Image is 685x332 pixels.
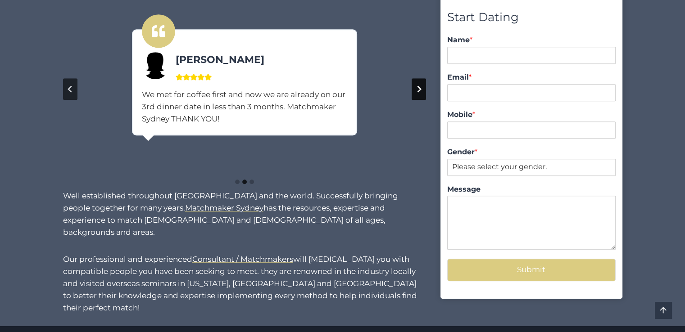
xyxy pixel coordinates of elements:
[142,52,169,79] img: femaleProfile-150x150.jpg
[235,179,240,184] button: Go to slide 1
[447,259,615,281] button: Submit
[412,78,426,100] button: Next slide
[242,179,247,184] button: Go to slide 2
[63,253,426,314] p: Our professional and experienced will [MEDICAL_DATA] you with compatible people you have been see...
[447,185,615,194] label: Message
[142,89,347,126] div: We met for coffee first and now we are already on our 3rd dinner date in less than 3 months. Matc...
[63,190,426,239] p: Well established throughout [GEOGRAPHIC_DATA] and the world. Successfully bringing people togethe...
[63,78,77,100] button: Previous slide
[655,302,671,319] a: Scroll to top
[447,36,615,45] label: Name
[447,110,615,120] label: Mobile
[185,203,263,212] a: Matchmaker Sydney
[78,4,410,161] div: 2 of 3
[447,8,615,27] div: Start Dating
[192,255,293,264] a: Consultant / Matchmakers
[142,52,347,67] h4: [PERSON_NAME]
[447,121,615,139] input: Mobile
[447,148,615,157] label: Gender
[250,179,254,184] button: Go to slide 3
[447,73,615,82] label: Email
[63,178,426,185] ul: Select a slide to show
